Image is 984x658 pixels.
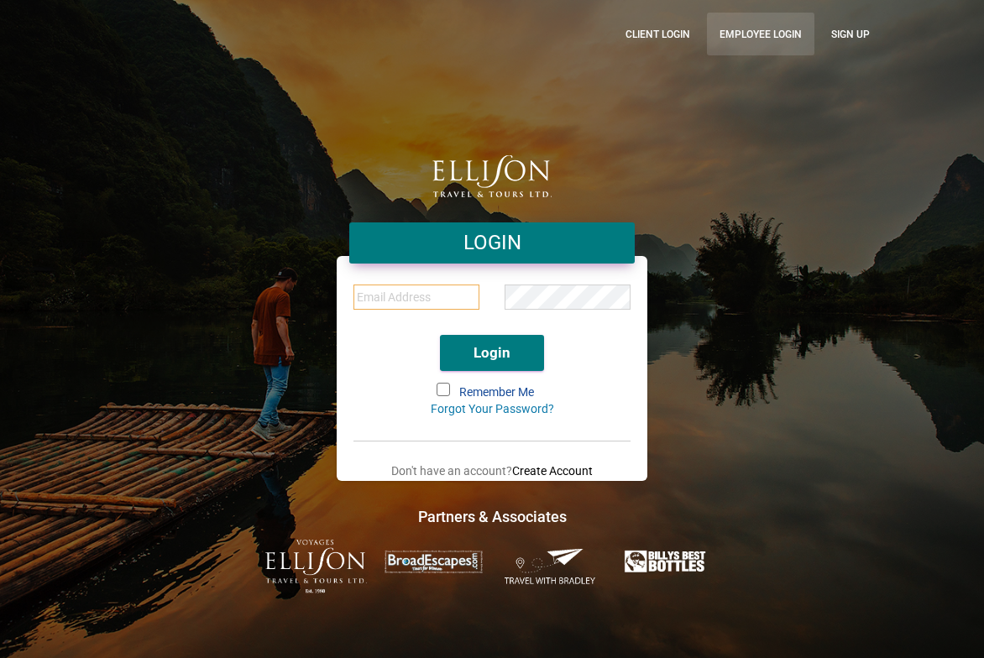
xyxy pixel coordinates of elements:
img: Billys-Best-Bottles.png [617,546,719,577]
h4: LOGIN [362,229,622,258]
p: Don't have an account? [353,461,631,481]
input: Email Address [353,285,479,310]
a: Employee Login [707,13,814,55]
h4: Partners & Associates [102,506,882,527]
img: broadescapes.png [383,550,484,574]
img: Travel-With-Bradley.png [500,547,602,587]
a: CLient Login [613,13,703,55]
label: Remember Me [438,384,547,401]
img: ET-Voyages-text-colour-Logo-with-est.png [265,540,367,594]
a: Create Account [512,464,593,478]
img: logo.png [432,155,552,197]
a: Forgot Your Password? [431,402,554,415]
button: Login [440,335,544,371]
a: Sign up [819,13,882,55]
